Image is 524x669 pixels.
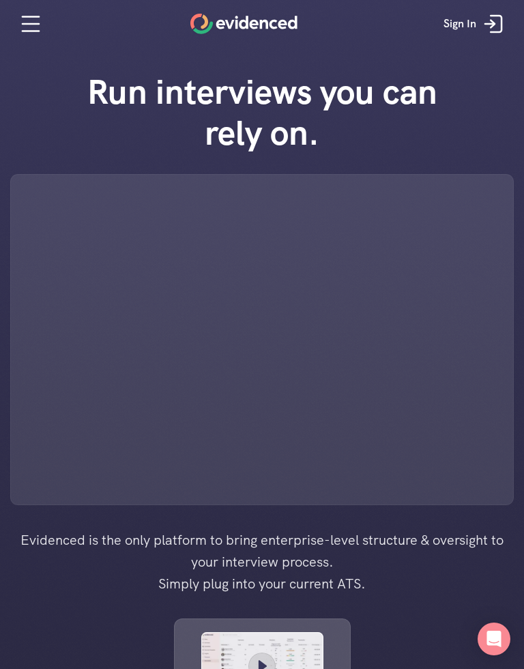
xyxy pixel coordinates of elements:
div: Open Intercom Messenger [478,623,510,655]
a: Home [190,14,297,34]
p: Sign In [443,15,476,33]
h1: Run interviews you can rely on. [68,72,456,154]
a: Sign In [433,3,517,44]
h4: Evidenced is the only platform to bring enterprise-level structure & oversight to your interview ... [13,529,511,595]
